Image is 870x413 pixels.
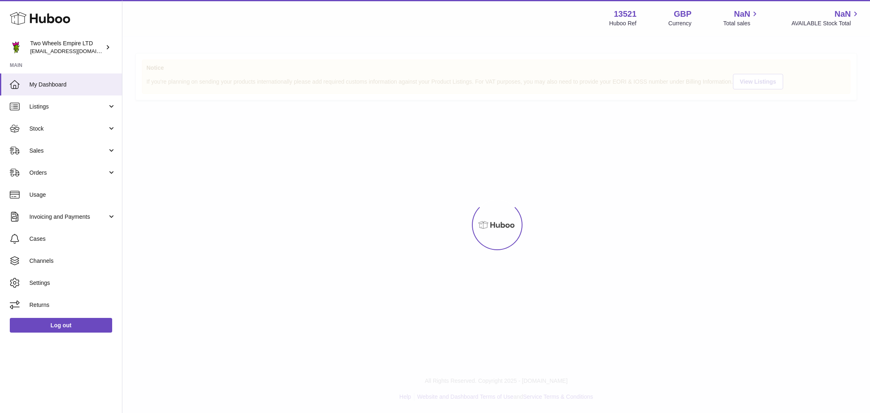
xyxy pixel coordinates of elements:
span: My Dashboard [29,81,116,89]
span: NaN [835,9,851,20]
span: Sales [29,147,107,155]
span: Invoicing and Payments [29,213,107,221]
span: Returns [29,301,116,309]
span: Total sales [723,20,759,27]
div: Two Wheels Empire LTD [30,40,104,55]
span: Cases [29,235,116,243]
strong: 13521 [614,9,637,20]
strong: GBP [674,9,691,20]
span: Channels [29,257,116,265]
div: Huboo Ref [609,20,637,27]
span: Settings [29,279,116,287]
span: Orders [29,169,107,177]
span: AVAILABLE Stock Total [791,20,860,27]
span: Listings [29,103,107,111]
span: NaN [734,9,750,20]
a: Log out [10,318,112,333]
span: Usage [29,191,116,199]
span: [EMAIL_ADDRESS][DOMAIN_NAME] [30,48,120,54]
div: Currency [669,20,692,27]
a: NaN AVAILABLE Stock Total [791,9,860,27]
img: justas@twowheelsempire.com [10,41,22,53]
span: Stock [29,125,107,133]
a: NaN Total sales [723,9,759,27]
